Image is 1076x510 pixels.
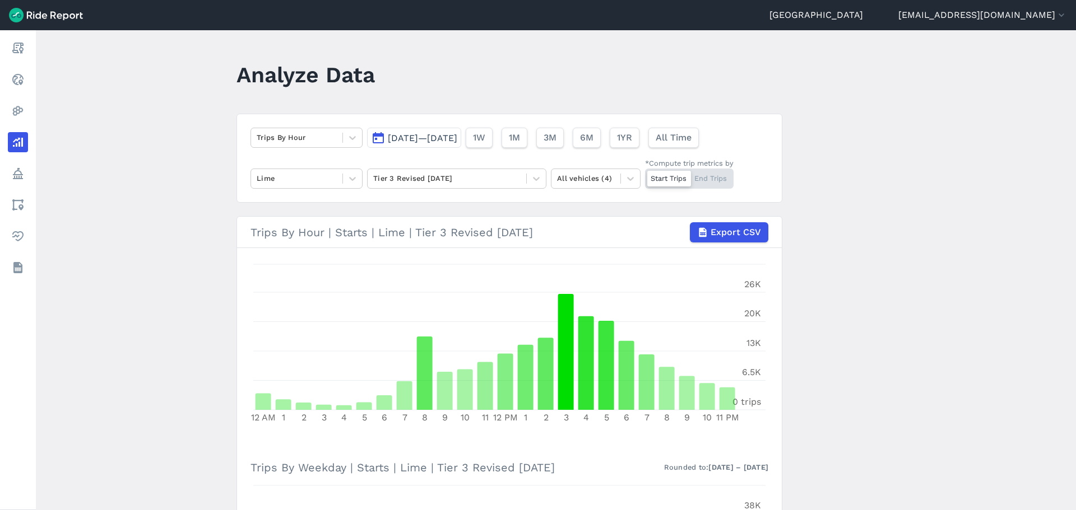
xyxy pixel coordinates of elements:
tspan: 6 [624,412,629,423]
h1: Analyze Data [236,59,375,90]
div: *Compute trip metrics by [645,158,734,169]
tspan: 1 [282,412,285,423]
tspan: 1 [524,412,527,423]
tspan: 6.5K [742,367,761,377]
span: [DATE]—[DATE] [388,133,457,143]
button: All Time [648,128,699,148]
tspan: 7 [644,412,650,423]
tspan: 20K [744,308,761,319]
tspan: 11 [482,412,489,423]
button: 1M [502,128,527,148]
span: 6M [580,131,593,144]
tspan: 2 [302,412,307,423]
tspan: 11 PM [716,412,739,423]
a: Analyze [8,132,28,152]
tspan: 12 AM [251,412,276,423]
strong: [DATE] – [DATE] [708,463,768,471]
tspan: 9 [684,412,690,423]
a: Health [8,226,28,246]
tspan: 10 [703,412,712,423]
tspan: 4 [583,412,589,423]
span: 1W [473,131,485,144]
a: Areas [8,195,28,215]
tspan: 5 [604,412,609,423]
tspan: 5 [362,412,367,423]
tspan: 8 [664,412,670,423]
tspan: 10 [461,412,470,423]
a: Realtime [8,69,28,90]
span: Export CSV [711,226,761,239]
tspan: 3 [322,412,327,423]
tspan: 3 [564,412,569,423]
button: [DATE]—[DATE] [367,128,461,148]
button: 1YR [610,128,639,148]
tspan: 9 [442,412,448,423]
a: [GEOGRAPHIC_DATA] [769,8,863,22]
tspan: 6 [382,412,387,423]
button: [EMAIL_ADDRESS][DOMAIN_NAME] [898,8,1067,22]
div: Rounded to: [664,462,769,472]
tspan: 4 [341,412,347,423]
img: Ride Report [9,8,83,22]
div: Trips By Hour | Starts | Lime | Tier 3 Revised [DATE] [251,222,768,242]
button: Export CSV [690,222,768,242]
span: 1M [509,131,520,144]
a: Policy [8,163,28,184]
tspan: 8 [422,412,428,423]
tspan: 7 [402,412,407,423]
a: Heatmaps [8,101,28,121]
button: 6M [573,128,601,148]
span: All Time [656,131,692,144]
button: 1W [466,128,493,148]
tspan: 26K [744,279,761,289]
tspan: 13K [746,338,761,348]
h3: Trips By Weekday | Starts | Lime | Tier 3 Revised [DATE] [251,452,768,483]
tspan: 2 [544,412,549,423]
button: 3M [536,128,564,148]
a: Report [8,38,28,58]
tspan: 12 PM [493,412,518,423]
tspan: 0 trips [732,396,761,407]
a: Datasets [8,258,28,278]
span: 3M [544,131,556,144]
span: 1YR [617,131,632,144]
